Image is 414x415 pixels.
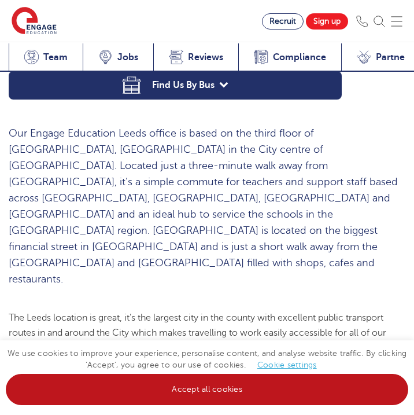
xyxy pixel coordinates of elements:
a: Recruit [262,13,304,30]
a: Cookie settings [257,361,317,369]
span: Team [43,52,68,63]
span: Reviews [188,52,223,63]
a: Sign up [306,13,348,30]
img: Mobile Menu [391,16,402,27]
span: Our Engage Education Leeds office is based on the third floor of [GEOGRAPHIC_DATA], [GEOGRAPHIC_D... [9,127,398,285]
img: Phone [356,16,368,27]
span: The Leeds location is great, it’s the largest city in the county with excellent public transport ... [9,313,386,369]
span: Recruit [269,17,296,25]
a: Accept all cookies [6,374,408,405]
span: Find Us By Bus [123,78,228,92]
span: Jobs [117,52,138,63]
span: Compliance [273,52,326,63]
span: We use cookies to improve your experience, personalise content, and analyse website traffic. By c... [6,349,408,394]
span: Partners [376,52,412,63]
img: Engage Education [12,7,57,36]
img: Search [374,16,385,27]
